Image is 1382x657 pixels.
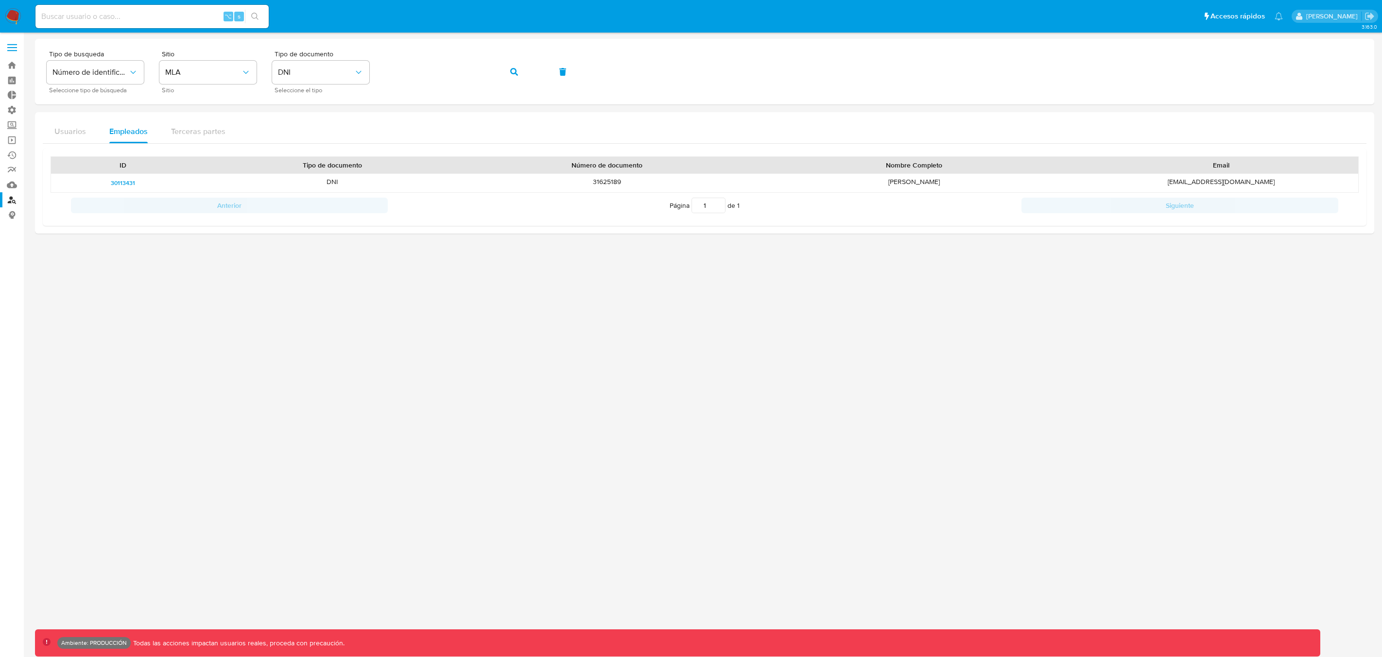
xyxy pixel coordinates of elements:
span: s [238,12,241,21]
button: search-icon [245,10,265,23]
p: Ambiente: PRODUCCIÓN [61,641,127,645]
p: Todas las acciones impactan usuarios reales, proceda con precaución. [131,639,345,648]
input: Buscar usuario o caso... [35,10,269,23]
p: yamil.zavala@mercadolibre.com [1306,12,1361,21]
span: Accesos rápidos [1210,11,1265,21]
a: Salir [1365,11,1375,21]
a: Notificaciones [1275,12,1283,20]
span: ⌥ [225,12,232,21]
